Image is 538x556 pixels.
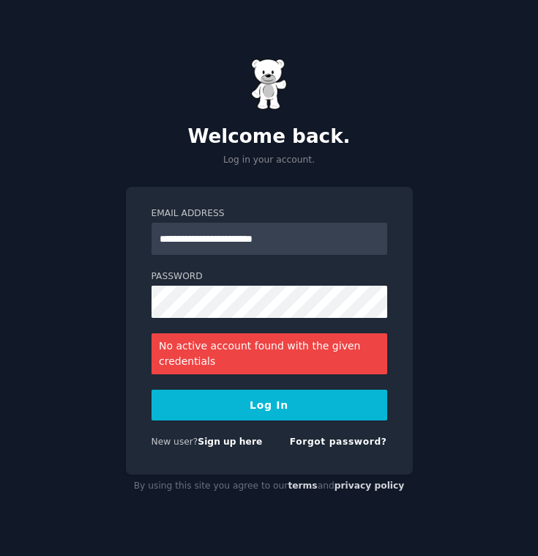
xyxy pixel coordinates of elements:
[126,475,413,498] div: By using this site you agree to our and
[251,59,288,110] img: Gummy Bear
[152,437,198,447] span: New user?
[126,125,413,149] h2: Welcome back.
[126,154,413,167] p: Log in your account.
[290,437,387,447] a: Forgot password?
[152,333,387,374] div: No active account found with the given credentials
[335,481,405,491] a: privacy policy
[288,481,317,491] a: terms
[152,207,387,220] label: Email Address
[198,437,262,447] a: Sign up here
[152,390,387,420] button: Log In
[152,270,387,283] label: Password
